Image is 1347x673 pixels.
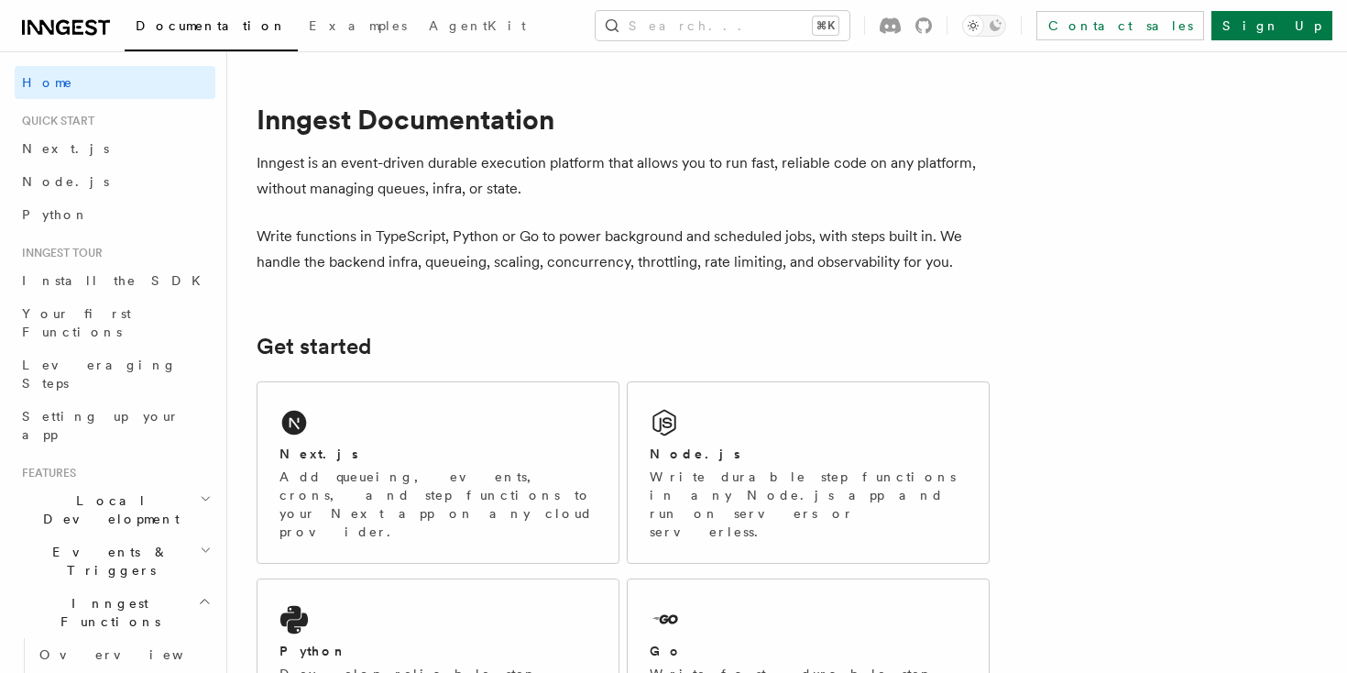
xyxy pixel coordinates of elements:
h2: Go [650,642,683,660]
span: Python [22,207,89,222]
p: Write functions in TypeScript, Python or Go to power background and scheduled jobs, with steps bu... [257,224,990,275]
span: Next.js [22,141,109,156]
button: Toggle dark mode [962,15,1006,37]
h1: Inngest Documentation [257,103,990,136]
a: Get started [257,334,371,359]
button: Local Development [15,484,215,535]
span: Overview [39,647,228,662]
a: Node.jsWrite durable step functions in any Node.js app and run on servers or serverless. [627,381,990,564]
a: Leveraging Steps [15,348,215,400]
a: Documentation [125,6,298,51]
span: Install the SDK [22,273,212,288]
a: Examples [298,6,418,50]
kbd: ⌘K [813,17,838,35]
span: Examples [309,18,407,33]
span: Your first Functions [22,306,131,339]
button: Events & Triggers [15,535,215,587]
span: Setting up your app [22,409,180,442]
a: Setting up your app [15,400,215,451]
a: Next.jsAdd queueing, events, crons, and step functions to your Next app on any cloud provider. [257,381,619,564]
a: Contact sales [1036,11,1204,40]
span: Events & Triggers [15,543,200,579]
span: Node.js [22,174,109,189]
a: Overview [32,638,215,671]
a: Your first Functions [15,297,215,348]
button: Inngest Functions [15,587,215,638]
span: Home [22,73,73,92]
span: Documentation [136,18,287,33]
p: Add queueing, events, crons, and step functions to your Next app on any cloud provider. [279,468,597,541]
h2: Next.js [279,445,358,463]
a: Sign Up [1211,11,1332,40]
a: Node.js [15,165,215,198]
button: Search...⌘K [596,11,849,40]
span: Leveraging Steps [22,358,177,391]
span: Quick start [15,114,94,128]
p: Write durable step functions in any Node.js app and run on servers or serverless. [650,468,967,541]
a: Next.js [15,132,215,165]
a: AgentKit [418,6,537,50]
p: Inngest is an event-driven durable execution platform that allows you to run fast, reliable code ... [257,150,990,202]
a: Python [15,198,215,231]
a: Home [15,66,215,99]
span: Features [15,466,76,480]
h2: Python [279,642,347,660]
a: Install the SDK [15,264,215,297]
span: Inngest Functions [15,594,198,631]
h2: Node.js [650,445,740,463]
span: Local Development [15,491,200,528]
span: Inngest tour [15,246,103,260]
span: AgentKit [429,18,526,33]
